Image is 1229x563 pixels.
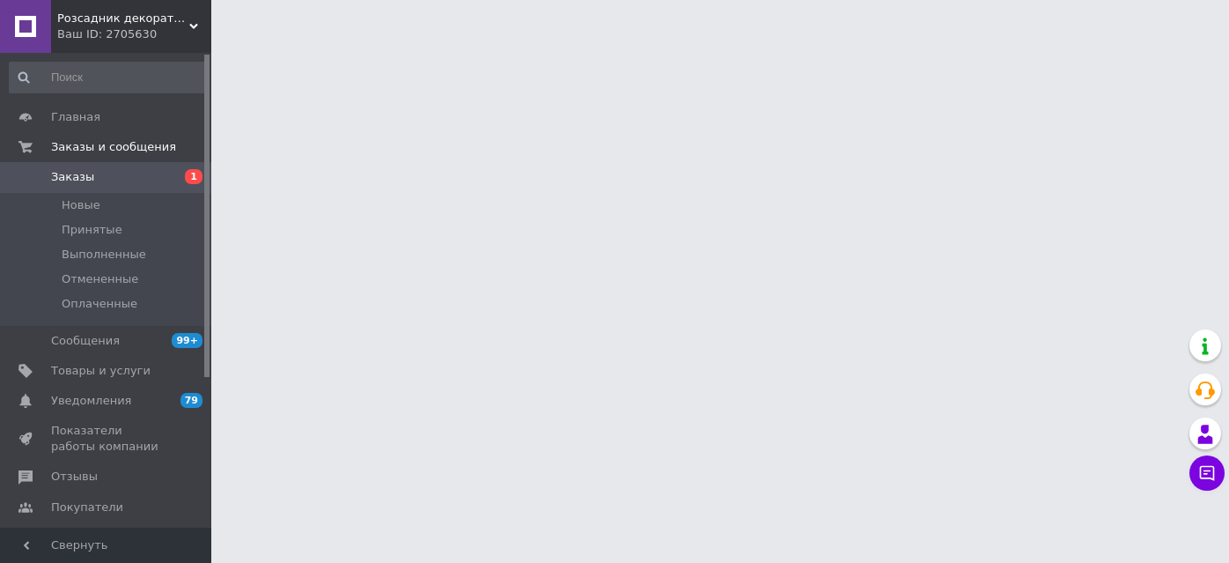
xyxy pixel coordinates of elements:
input: Поиск [9,62,208,93]
span: Сообщения [51,333,120,349]
div: Ваш ID: 2705630 [57,26,211,42]
span: Главная [51,109,100,125]
span: Розсадник декоративных культур Гуменюка М.С. [57,11,189,26]
span: Выполненные [62,247,146,263]
span: Отзывы [51,469,98,485]
span: 99+ [172,333,202,348]
span: Оплаченные [62,296,137,312]
span: 1 [185,169,202,184]
span: Отмененные [62,271,138,287]
span: Принятые [62,222,122,238]
span: 79 [180,393,202,408]
span: Товары и услуги [51,363,151,379]
span: Показатели работы компании [51,423,163,455]
span: Новые [62,197,100,213]
span: Уведомления [51,393,131,409]
span: Заказы [51,169,94,185]
span: Покупатели [51,500,123,515]
span: Заказы и сообщения [51,139,176,155]
button: Чат с покупателем [1189,456,1225,491]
